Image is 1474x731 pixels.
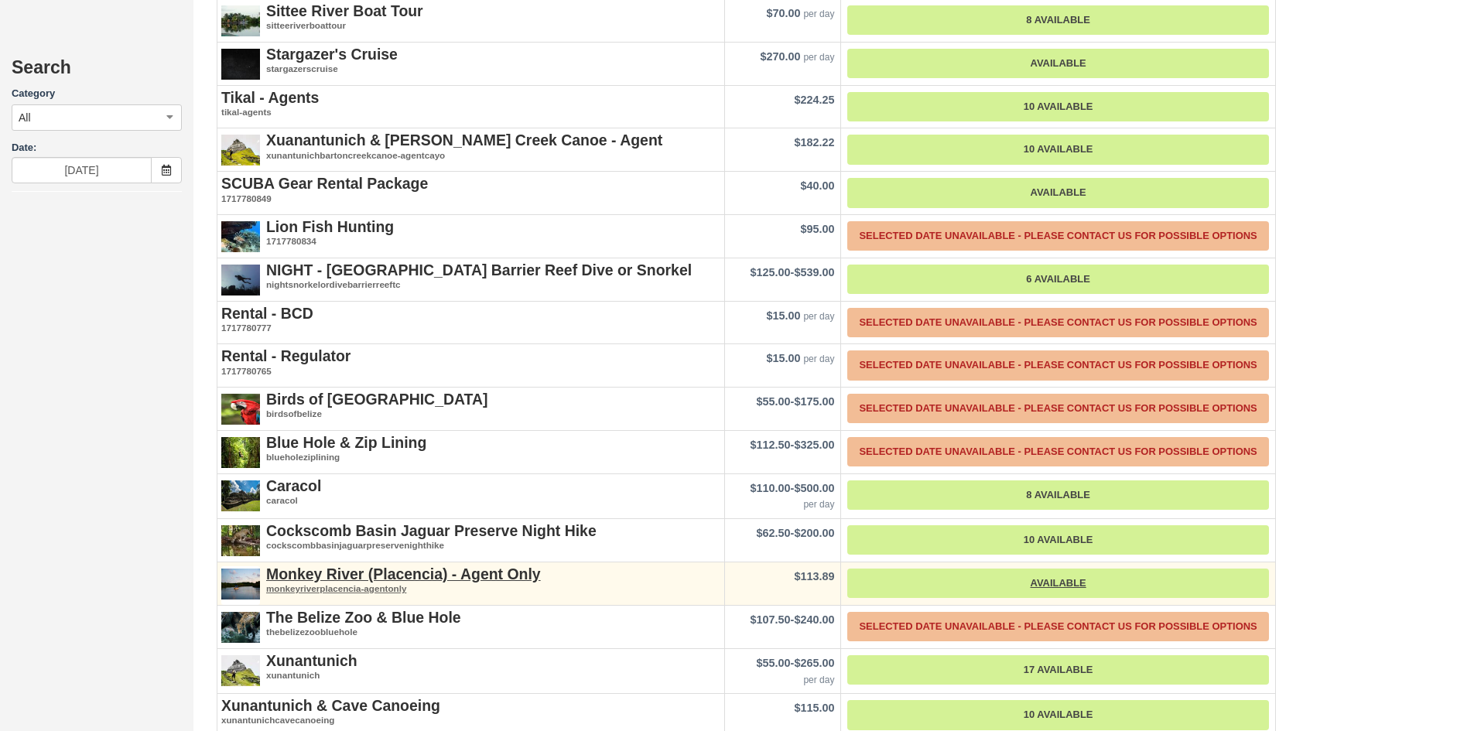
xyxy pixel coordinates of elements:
[800,179,834,192] span: $40.00
[221,3,720,32] a: Sittee River Boat Toursitteeriverboattour
[847,612,1268,642] a: Selected Date Unavailable - Please contact us for possible options
[847,308,1268,338] a: Selected Date Unavailable - Please contact us for possible options
[221,435,720,464] a: Blue Hole & Zip Liningblueholeziplining
[751,439,791,451] span: $112.50
[751,613,791,626] span: $107.50
[221,262,720,292] a: NIGHT - [GEOGRAPHIC_DATA] Barrier Reef Dive or Snorkelnightsnorkelordivebarrierreeftc
[221,714,720,727] em: xunantunichcavecanoeing
[266,565,541,582] strong: Monkey River (Placencia) - Agent Only
[221,19,720,32] em: sitteeriverboattour
[794,395,834,408] span: $175.00
[794,657,834,669] span: $265.00
[757,395,835,408] span: -
[794,439,834,451] span: $325.00
[221,653,260,692] img: S164-1
[803,9,834,19] em: per day
[847,135,1268,165] a: 10 Available
[847,5,1268,36] a: 8 Available
[794,613,834,626] span: $240.00
[847,655,1268,685] a: 17 Available
[847,394,1268,424] a: Selected Date Unavailable - Please contact us for possible options
[751,266,791,278] span: $125.00
[221,305,313,322] strong: Rental - BCD
[221,626,720,639] em: thebelizezoobluehole
[766,352,800,364] span: $15.00
[221,523,720,552] a: Cockscomb Basin Jaguar Preserve Night Hikecockscombbasinjaguarpreservenighthike
[266,652,357,669] strong: Xunantunich
[221,523,260,562] img: S104-1
[803,354,834,364] em: per day
[266,434,426,451] strong: Blue Hole & Zip Lining
[221,391,260,430] img: S103-4
[803,499,834,510] em: per day
[221,149,720,162] em: xunantunichbartoncreekcanoe-agentcayo
[221,566,260,605] img: S286-1
[19,110,31,125] span: All
[847,265,1268,295] a: 6 Available
[221,46,720,76] a: Stargazer's Cruisestargazerscruise
[221,669,720,682] em: xunantunich
[757,395,791,408] span: $55.00
[221,262,260,301] img: S297-1
[847,569,1268,599] a: Available
[266,261,692,278] strong: NIGHT - [GEOGRAPHIC_DATA] Barrier Reef Dive or Snorkel
[751,613,835,626] span: -
[221,306,720,335] a: Rental - BCD1717780777
[266,609,461,626] strong: The Belize Zoo & Blue Hole
[847,49,1268,79] a: Available
[221,582,720,596] em: monkeyriverplacencia-agentonly
[221,539,720,552] em: cockscombbasinjaguarpreservenighthike
[221,106,720,119] em: tikal-agents
[12,104,182,131] button: All
[803,675,834,685] em: per day
[221,132,720,162] a: Xuanantunich & [PERSON_NAME] Creek Canoe - Agentxunantunichbartoncreekcanoe-agentcayo
[766,7,800,19] span: $70.00
[221,478,260,517] img: S154-1
[757,527,791,539] span: $62.50
[751,266,835,278] span: -
[751,482,835,494] span: -
[847,178,1268,208] a: Available
[221,408,720,421] em: birdsofbelize
[221,193,720,206] em: 1717780849
[266,2,423,19] strong: Sittee River Boat Tour
[266,477,321,494] strong: Caracol
[266,218,394,235] strong: Lion Fish Hunting
[221,46,260,85] img: S308-1
[751,439,835,451] span: -
[221,132,260,171] img: S280-1
[794,570,834,582] span: $113.89
[221,3,260,42] img: S307-1
[221,176,720,205] a: SCUBA Gear Rental Package1717780849
[221,451,720,464] em: blueholeziplining
[221,278,720,292] em: nightsnorkelordivebarrierreeftc
[794,527,834,539] span: $200.00
[221,348,720,377] a: Rental - Regulator1717780765
[847,221,1268,251] a: Selected Date Unavailable - Please contact us for possible options
[803,311,834,322] em: per day
[221,322,720,335] em: 1717780777
[221,365,720,378] em: 1717780765
[794,136,834,149] span: $182.22
[221,478,720,507] a: Caracolcaracol
[221,435,260,473] img: S102-1
[12,58,182,87] h2: Search
[221,494,720,507] em: caracol
[221,63,720,76] em: stargazerscruise
[221,610,720,639] a: The Belize Zoo & Blue Holethebelizezoobluehole
[266,522,597,539] strong: Cockscomb Basin Jaguar Preserve Night Hike
[221,235,720,248] em: 1717780834
[794,94,834,106] span: $224.25
[221,90,720,119] a: Tikal - Agentstikal-agents
[800,223,834,235] span: $95.00
[221,566,720,596] a: Monkey River (Placencia) - Agent Onlymonkeyriverplacencia-agentonly
[847,480,1268,511] a: 8 Available
[794,266,834,278] span: $539.00
[757,527,835,539] span: -
[794,702,834,714] span: $115.00
[751,482,791,494] span: $110.00
[847,700,1268,730] a: 10 Available
[766,309,800,322] span: $15.00
[760,50,800,63] span: $270.00
[757,657,791,669] span: $55.00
